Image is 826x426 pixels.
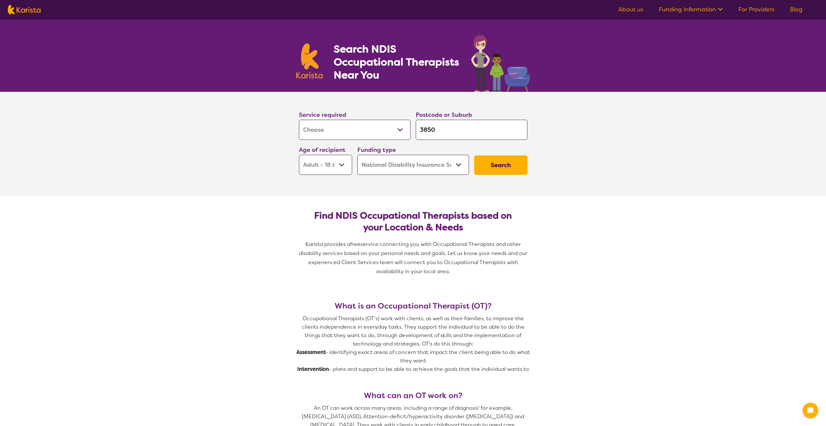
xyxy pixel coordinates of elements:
[299,146,345,154] label: Age of recipient
[416,111,472,119] label: Postcode or Suburb
[299,241,529,275] span: service connecting you with Occupational Therapists and other disability services based on your p...
[296,365,530,373] p: - plans and support to be able to achieve the goals that the individual wants to
[296,301,530,310] h3: What is an Occupational Therapist (OT)?
[299,111,346,119] label: Service required
[296,314,530,348] p: Occupational Therapists (OT’s) work with clients, as well as their families, to improve the clien...
[416,120,527,140] input: Type
[296,391,530,400] h3: What can an OT work on?
[357,146,396,154] label: Funding type
[297,366,329,372] strong: Intervention
[305,241,350,248] span: Karista provides a
[296,348,530,365] p: - identifying exact areas of concern that impact the client being able to do what they want
[350,241,361,248] span: free
[790,6,803,13] a: Blog
[334,43,460,81] h1: Search NDIS Occupational Therapists Near You
[738,6,774,13] a: For Providers
[471,35,530,92] img: occupational-therapy
[296,43,323,79] img: Karista logo
[474,155,527,175] button: Search
[304,210,522,233] h2: Find NDIS Occupational Therapists based on your Location & Needs
[8,5,41,15] img: Karista logo
[618,6,643,13] a: About us
[659,6,723,13] a: Funding Information
[296,349,326,356] strong: Assessment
